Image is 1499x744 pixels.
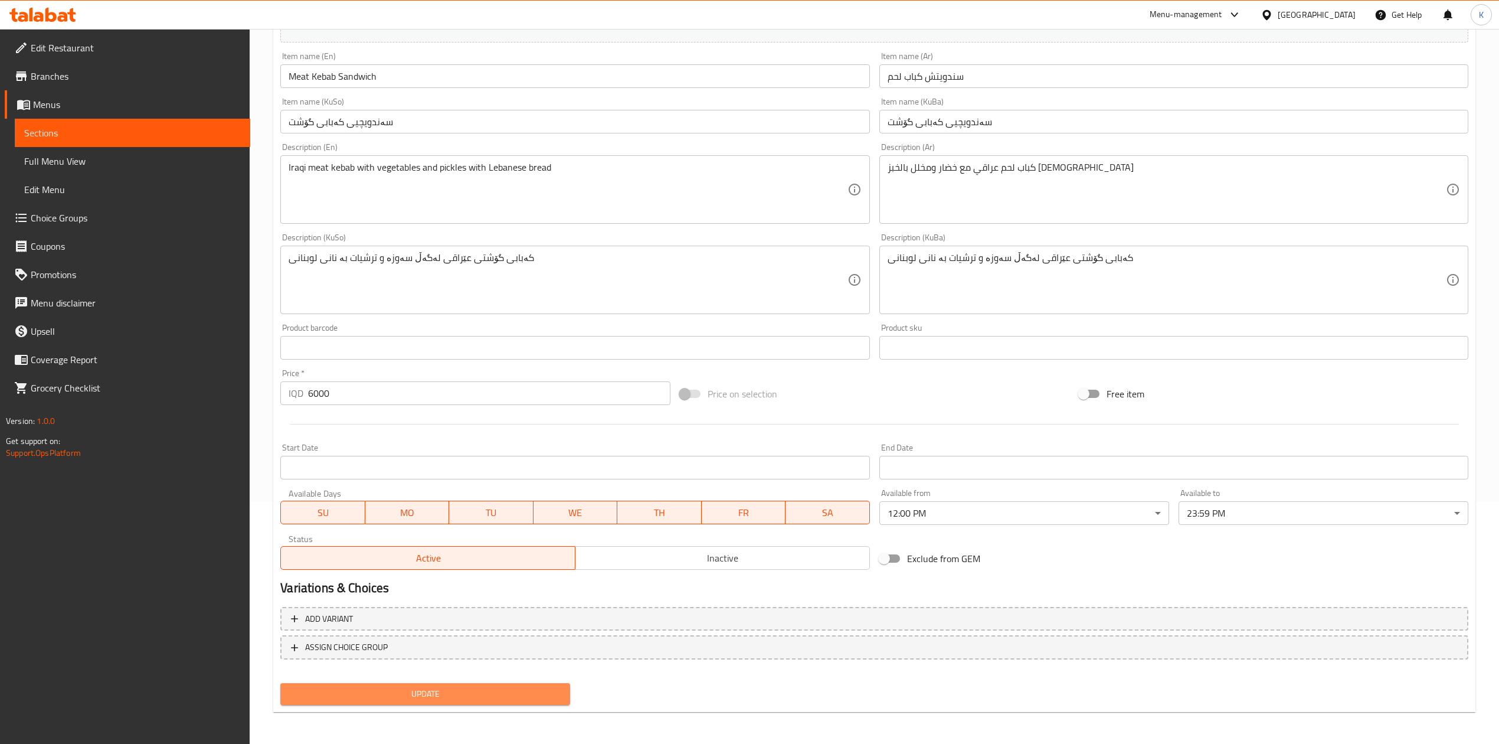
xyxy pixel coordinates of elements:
[790,504,865,521] span: SA
[5,62,250,90] a: Branches
[280,607,1468,631] button: Add variant
[1278,8,1356,21] div: [GEOGRAPHIC_DATA]
[31,267,241,282] span: Promotions
[5,232,250,260] a: Coupons
[31,41,241,55] span: Edit Restaurant
[888,162,1446,218] textarea: كباب لحم عراقي مع خضار ومخلل بالخبز [DEMOGRAPHIC_DATA]
[280,579,1468,597] h2: Variations & Choices
[289,252,847,308] textarea: کەبابی گۆشتی عێراقی لەگەڵ سەوزە و ترشیات بە نانی لوبنانی
[31,381,241,395] span: Grocery Checklist
[5,345,250,374] a: Coverage Report
[622,504,697,521] span: TH
[280,683,570,705] button: Update
[305,640,388,655] span: ASSIGN CHOICE GROUP
[5,260,250,289] a: Promotions
[5,34,250,62] a: Edit Restaurant
[280,64,869,88] input: Enter name En
[1150,8,1222,22] div: Menu-management
[280,546,575,570] button: Active
[888,252,1446,308] textarea: کەبابی گۆشتی عێراقی لەگەڵ سەوزە و ترشیات بە نانی لوبنانی
[370,504,445,521] span: MO
[280,110,869,133] input: Enter name KuSo
[286,550,571,567] span: Active
[6,413,35,429] span: Version:
[290,687,561,701] span: Update
[365,501,450,524] button: MO
[286,504,360,521] span: SU
[305,612,353,626] span: Add variant
[879,336,1468,360] input: Please enter product sku
[708,387,777,401] span: Price on selection
[706,504,781,521] span: FR
[1107,387,1144,401] span: Free item
[33,97,241,112] span: Menus
[280,501,365,524] button: SU
[617,501,702,524] button: TH
[449,501,534,524] button: TU
[454,504,529,521] span: TU
[289,386,303,400] p: IQD
[308,381,670,405] input: Please enter price
[5,204,250,232] a: Choice Groups
[31,211,241,225] span: Choice Groups
[879,501,1169,525] div: 12:00 PM
[5,374,250,402] a: Grocery Checklist
[1479,8,1484,21] span: K
[15,119,250,147] a: Sections
[702,501,786,524] button: FR
[6,445,81,461] a: Support.OpsPlatform
[280,635,1468,660] button: ASSIGN CHOICE GROUP
[289,162,847,218] textarea: Iraqi meat kebab with vegetables and pickles with Lebanese bread
[31,296,241,310] span: Menu disclaimer
[31,69,241,83] span: Branches
[575,546,870,570] button: Inactive
[6,433,60,449] span: Get support on:
[24,182,241,197] span: Edit Menu
[280,336,869,360] input: Please enter product barcode
[5,317,250,345] a: Upsell
[879,64,1468,88] input: Enter name Ar
[15,147,250,175] a: Full Menu View
[534,501,618,524] button: WE
[15,175,250,204] a: Edit Menu
[5,289,250,317] a: Menu disclaimer
[1179,501,1468,525] div: 23:59 PM
[31,239,241,253] span: Coupons
[907,552,980,566] span: Exclude from GEM
[37,413,55,429] span: 1.0.0
[580,550,865,567] span: Inactive
[24,126,241,140] span: Sections
[5,90,250,119] a: Menus
[24,154,241,168] span: Full Menu View
[31,353,241,367] span: Coverage Report
[879,110,1468,133] input: Enter name KuBa
[538,504,613,521] span: WE
[785,501,870,524] button: SA
[31,324,241,338] span: Upsell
